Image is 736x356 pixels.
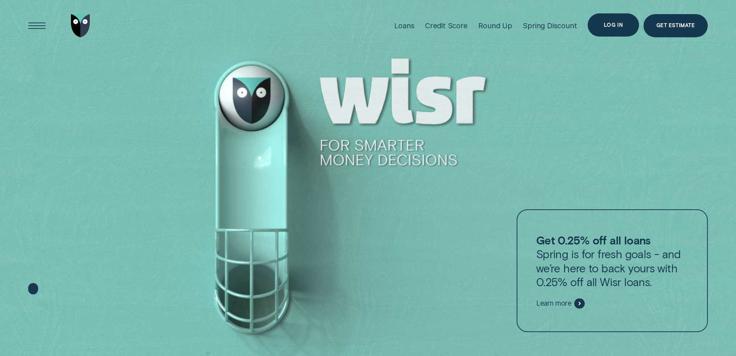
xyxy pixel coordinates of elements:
p: Spring is for fresh goals - and we’re here to back yours with 0.25% off all Wisr loans. [536,233,689,289]
button: Log in [588,13,639,37]
a: Get 0.25% off all loansSpring is for fresh goals - and we’re here to back yours with 0.25% off al... [517,209,707,332]
div: Credit Score [425,21,468,30]
strong: Get 0.25% off all loans [536,233,651,247]
div: Spring Discount [523,21,577,30]
img: Wisr [71,14,90,37]
a: Get Estimate [643,14,708,37]
button: Open Menu [25,14,49,37]
div: Round Up [478,21,512,30]
div: Log in [604,23,623,27]
div: Loans [394,21,414,30]
span: Learn more [536,299,572,308]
